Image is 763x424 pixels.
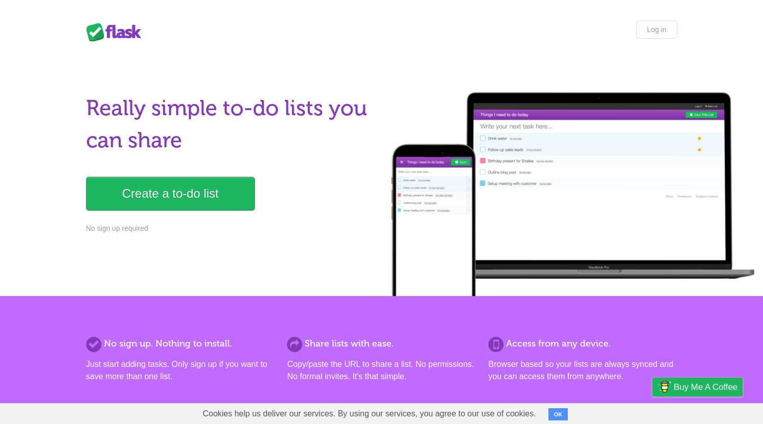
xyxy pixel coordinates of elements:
h1: Really simple to-do lists you can share [86,92,376,156]
span: Buy me a coffee [674,378,738,396]
img: Buy me a coffee [657,378,671,395]
p: Copy/paste the URL to share a list. No permissions. No formal invites. It's that simple. [287,358,476,383]
a: Create a to-do list [86,177,255,210]
div: Flask Lists [86,23,147,41]
span: Cookies help us deliver our services. By using our services, you agree to our use of cookies. [193,404,546,424]
button: OK [548,408,568,420]
h2: No sign up. Nothing to install. [86,337,275,351]
p: Browser based so your lists are always synced and you can access them from anywhere. [488,358,677,383]
h2: Share lists with ease. [287,337,476,351]
p: No sign up required [86,223,376,234]
a: Buy me a coffee [652,378,743,396]
p: Just start adding tasks. Only sign up if you want to save more than one list. [86,358,275,383]
a: Log in [636,20,677,39]
h2: Access from any device. [488,337,677,351]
